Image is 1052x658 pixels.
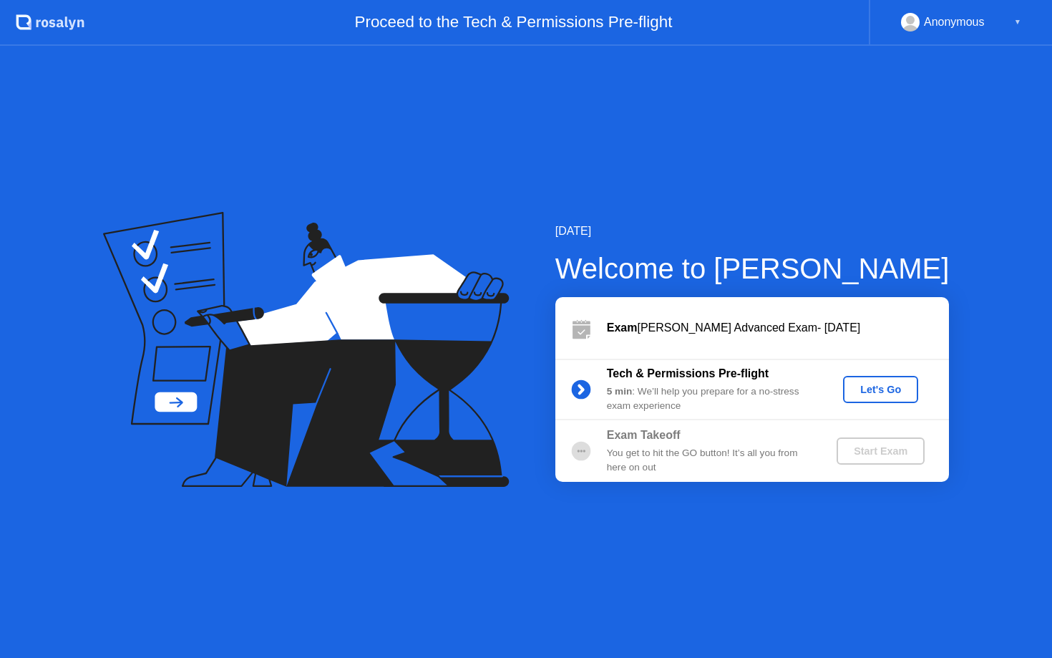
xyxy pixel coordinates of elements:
[607,446,813,475] div: You get to hit the GO button! It’s all you from here on out
[924,13,985,32] div: Anonymous
[837,437,925,465] button: Start Exam
[843,376,918,403] button: Let's Go
[555,247,950,290] div: Welcome to [PERSON_NAME]
[1014,13,1021,32] div: ▼
[607,367,769,379] b: Tech & Permissions Pre-flight
[607,319,949,337] div: [PERSON_NAME] Advanced Exam- [DATE]
[607,429,681,441] b: Exam Takeoff
[849,384,912,395] div: Let's Go
[607,321,638,334] b: Exam
[842,445,919,457] div: Start Exam
[555,223,950,240] div: [DATE]
[607,386,633,397] b: 5 min
[607,384,813,414] div: : We’ll help you prepare for a no-stress exam experience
